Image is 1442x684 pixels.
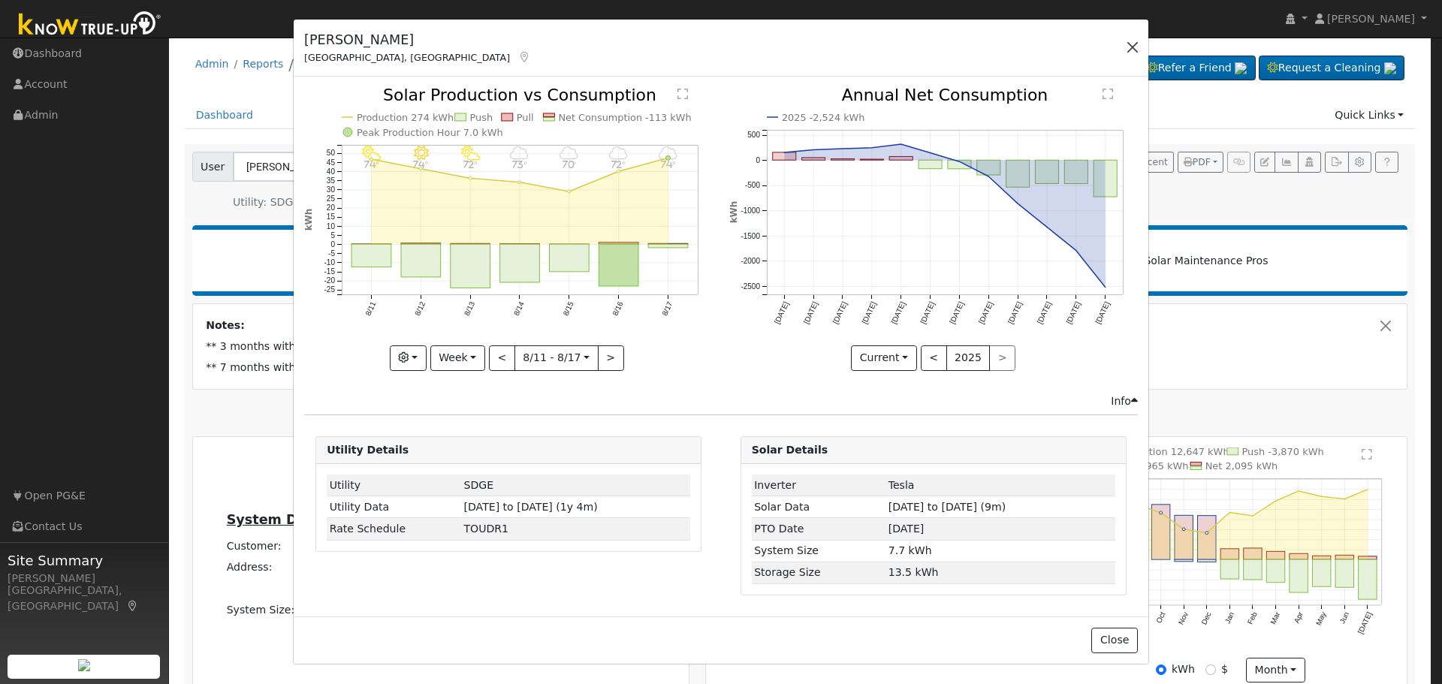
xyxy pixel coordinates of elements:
[745,182,760,190] text: -500
[383,86,656,104] text: Solar Production vs Consumption
[362,146,381,161] i: 8/11 - PartlyCloudy
[655,161,681,169] p: 74°
[331,240,336,249] text: 0
[810,147,816,153] circle: onclick=""
[649,244,689,245] rect: onclick=""
[327,222,336,231] text: 10
[888,523,925,535] span: [DATE]
[351,245,391,267] rect: onclick=""
[470,112,493,123] text: Push
[517,51,531,63] a: Map
[666,156,671,161] circle: onclick=""
[357,127,503,138] text: Peak Production Hour 7.0 kWh
[1103,88,1113,100] text: 
[889,157,913,161] rect: onclick=""
[1006,300,1024,325] text: [DATE]
[327,444,409,456] strong: Utility Details
[550,245,590,273] rect: onclick=""
[327,204,336,212] text: 20
[841,86,1048,104] text: Annual Net Consumption
[1035,161,1058,184] rect: onclick=""
[324,277,336,285] text: -20
[324,286,336,294] text: -25
[451,244,490,245] rect: onclick=""
[752,540,886,562] td: System Size
[408,161,434,169] p: 74°
[419,167,422,170] circle: onclick=""
[327,176,336,185] text: 35
[599,245,639,287] rect: onclick=""
[512,300,526,318] text: 8/14
[568,190,571,193] circle: onclick=""
[946,345,991,371] button: 2025
[888,566,939,578] span: 13.5 kWh
[557,161,583,169] p: 70°
[413,300,427,318] text: 8/12
[457,161,484,169] p: 72°
[888,544,932,556] span: 7.7 kWh
[327,158,336,167] text: 45
[756,156,760,164] text: 0
[752,444,828,456] strong: Solar Details
[831,300,848,325] text: [DATE]
[327,496,461,518] td: Utility Data
[562,300,575,318] text: 8/15
[461,146,480,161] i: 8/13 - PartlyCloudy
[977,161,1000,176] rect: onclick=""
[927,150,933,156] circle: onclick=""
[729,201,739,224] text: kWh
[741,258,760,266] text: -2000
[1064,161,1088,184] rect: onclick=""
[801,158,825,160] rect: onclick=""
[851,345,917,371] button: Current
[919,161,942,170] rect: onclick=""
[559,112,692,123] text: Net Consumption -113 kWh
[659,146,677,161] i: 8/17 - Cloudy
[869,145,875,151] circle: onclick=""
[649,245,689,249] rect: onclick=""
[741,232,760,240] text: -1500
[507,161,533,169] p: 73°
[897,141,904,147] circle: onclick=""
[1035,300,1052,325] text: [DATE]
[463,300,476,318] text: 8/13
[948,300,965,325] text: [DATE]
[327,149,336,158] text: 50
[1094,300,1111,325] text: [DATE]
[598,345,624,371] button: >
[752,475,886,496] td: Inverter
[324,268,336,276] text: -15
[741,282,760,291] text: -2500
[888,501,1006,513] span: [DATE] to [DATE] (9m)
[611,300,625,318] text: 8/16
[782,112,865,123] text: 2025 -2,524 kWh
[430,345,485,371] button: Week
[1094,161,1117,197] rect: onclick=""
[514,345,599,371] button: 8/11 - 8/17
[1091,628,1137,653] button: Close
[860,159,883,160] rect: onclick=""
[464,523,509,535] span: TOUDR1
[500,245,540,283] rect: onclick=""
[772,152,795,160] rect: onclick=""
[801,300,819,325] text: [DATE]
[781,149,787,155] circle: onclick=""
[327,518,461,540] td: Rate Schedule
[401,243,441,244] rect: onclick=""
[358,161,385,169] p: 74°
[370,158,373,161] circle: onclick=""
[1064,300,1081,325] text: [DATE]
[747,131,760,140] text: 500
[489,345,515,371] button: <
[1006,161,1029,188] rect: onclick=""
[518,181,521,184] circle: onclick=""
[606,161,632,169] p: 72°
[752,496,886,518] td: Solar Data
[500,244,540,245] rect: onclick=""
[1073,248,1079,254] circle: onclick=""
[328,249,335,258] text: -5
[956,159,962,165] circle: onclick=""
[773,300,790,325] text: [DATE]
[464,479,494,491] span: ID: 8276, authorized: 06/06/24
[889,300,907,325] text: [DATE]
